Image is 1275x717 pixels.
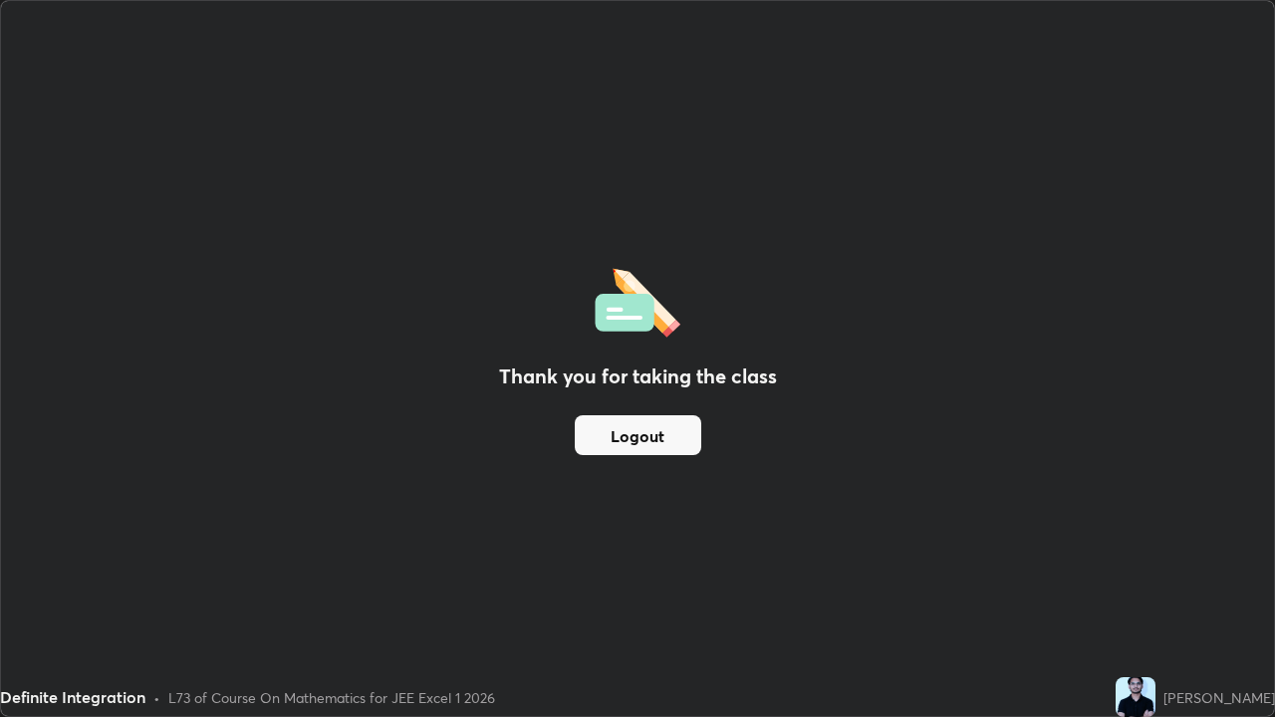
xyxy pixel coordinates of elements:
div: [PERSON_NAME] [1163,687,1275,708]
div: L73 of Course On Mathematics for JEE Excel 1 2026 [168,687,495,708]
div: • [153,687,160,708]
img: offlineFeedback.1438e8b3.svg [595,262,680,338]
h2: Thank you for taking the class [499,361,777,391]
button: Logout [575,415,701,455]
img: 7aced0a64bc6441e9f5d793565b0659e.jpg [1116,677,1155,717]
